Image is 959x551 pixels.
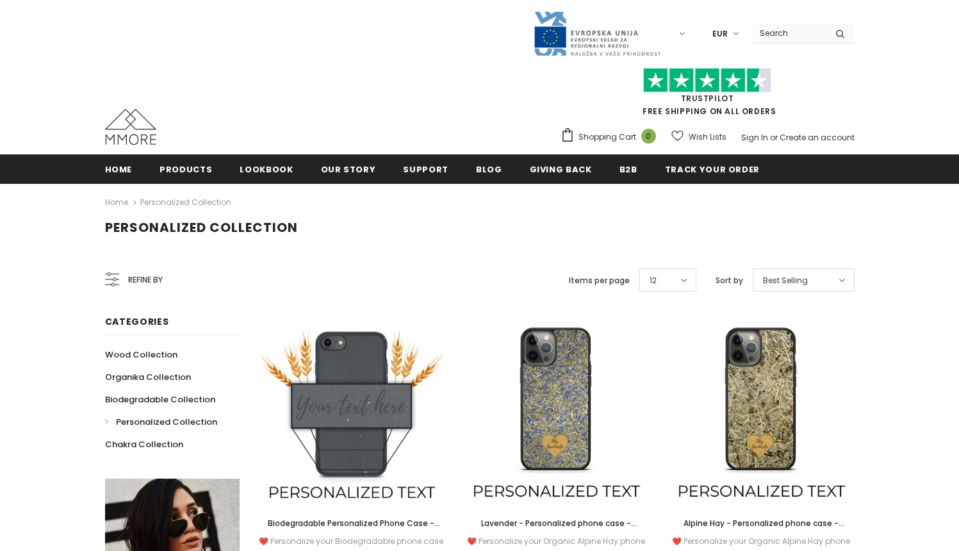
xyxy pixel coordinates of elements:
span: 0 [641,129,656,144]
a: Lavender - Personalized phone case - Personalized gift [463,516,649,530]
a: Personalized Collection [105,411,217,433]
a: Wish Lists [671,126,726,148]
a: Biodegradable Collection [105,388,215,411]
label: Sort by [716,274,743,287]
span: Lookbook [240,163,293,176]
span: B2B [619,163,637,176]
span: Shopping Cart [578,131,636,144]
span: 12 [650,274,657,287]
span: Wood Collection [105,349,177,361]
span: Alpine Hay - Personalized phone case - Personalized gift [684,518,844,543]
a: Blog [476,154,502,183]
a: Trustpilot [681,93,734,104]
span: Blog [476,163,502,176]
a: Alpine Hay - Personalized phone case - Personalized gift [668,516,854,530]
span: Categories [105,315,169,328]
a: Giving back [530,154,592,183]
a: Our Story [321,154,376,183]
label: Items per page [569,274,630,287]
span: Our Story [321,163,376,176]
img: Javni Razpis [533,10,661,57]
span: Lavender - Personalized phone case - Personalized gift [481,518,637,543]
span: Best Selling [763,274,808,287]
span: Track your order [665,163,760,176]
a: Javni Razpis [533,28,661,38]
span: or [770,132,778,143]
span: Personalized Collection [105,218,298,236]
img: Trust Pilot Stars [643,68,771,93]
a: Wood Collection [105,343,177,366]
a: Home [105,195,128,210]
span: Products [160,163,212,176]
span: Biodegradable Collection [105,393,215,406]
a: Lookbook [240,154,293,183]
span: Giving back [530,163,592,176]
a: Track your order [665,154,760,183]
span: Refine by [128,273,163,287]
a: Biodegradable Personalized Phone Case - Black [259,516,445,530]
span: Biodegradable Personalized Phone Case - Black [268,518,440,543]
span: Wish Lists [689,131,726,144]
a: Create an account [780,132,855,143]
input: Search Site [752,24,826,42]
span: Chakra Collection [105,438,183,450]
span: support [403,163,448,176]
a: B2B [619,154,637,183]
a: Chakra Collection [105,433,183,456]
span: Organika Collection [105,371,191,383]
a: Home [105,154,133,183]
span: Personalized Collection [116,416,217,428]
span: Home [105,163,133,176]
a: Products [160,154,212,183]
a: Organika Collection [105,366,191,388]
a: support [403,154,448,183]
a: Sign In [741,132,768,143]
span: FREE SHIPPING ON ALL ORDERS [561,74,855,117]
span: EUR [712,28,728,40]
a: Personalized Collection [140,197,231,208]
a: Shopping Cart 0 [561,127,662,147]
img: MMORE Cases [105,109,156,145]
